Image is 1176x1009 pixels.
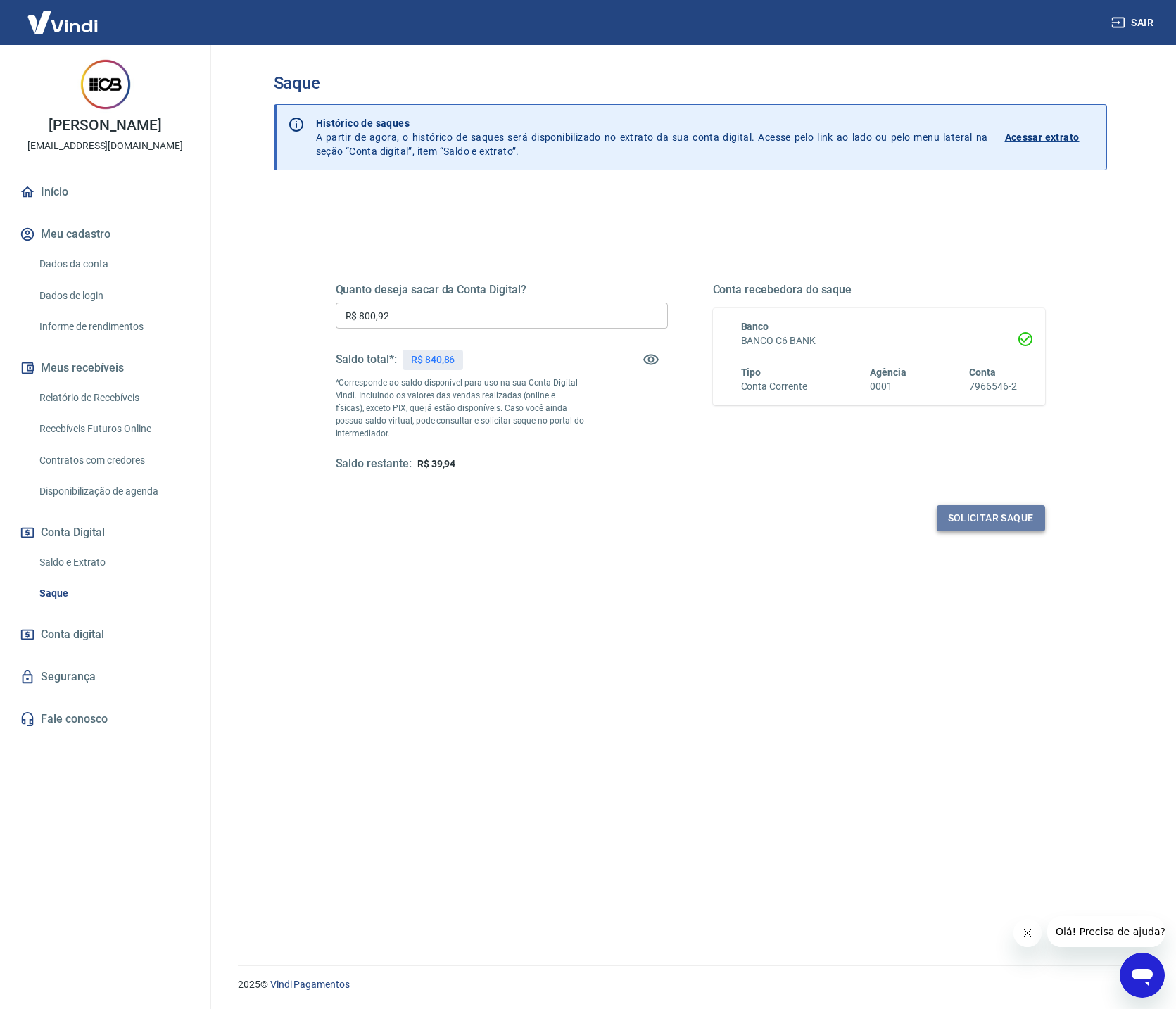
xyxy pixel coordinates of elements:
p: Histórico de saques [316,116,988,130]
a: Dados da conta [34,250,194,279]
img: Vindi [17,1,108,44]
a: Fale conosco [17,704,194,735]
a: Relatório de Recebíveis [34,383,194,412]
a: Informe de rendimentos [34,312,194,341]
button: Conta Digital [17,517,194,548]
p: [PERSON_NAME] [49,118,161,133]
a: Conta digital [17,619,194,650]
button: Solicitar saque [937,505,1045,531]
span: Olá! Precisa de ajuda? [8,10,118,21]
a: Segurança [17,661,194,692]
h5: Quanto deseja sacar da Conta Digital? [336,283,668,297]
h6: 7966546-2 [969,379,1017,394]
a: Disponibilização de agenda [34,477,194,506]
a: Vindi Pagamentos [270,979,350,990]
a: Saque [34,579,194,608]
a: Início [17,177,194,208]
h5: Saldo total*: [336,353,397,367]
a: Saldo e Extrato [34,548,194,577]
span: R$ 39,94 [417,458,456,469]
h6: 0001 [870,379,906,394]
img: 86e8ddef-8aa9-4782-86f5-1d1706c18aee.jpeg [77,56,134,113]
h6: BANCO C6 BANK [741,334,1017,348]
button: Meus recebíveis [17,353,194,383]
button: Sair [1108,10,1159,36]
span: Conta digital [41,625,104,645]
iframe: Mensagem da empresa [1047,916,1165,947]
p: Acessar extrato [1005,130,1080,144]
h6: Conta Corrente [741,379,807,394]
p: [EMAIL_ADDRESS][DOMAIN_NAME] [27,139,183,153]
a: Acessar extrato [1005,116,1095,158]
span: Conta [969,367,996,378]
a: Recebíveis Futuros Online [34,414,194,443]
span: Agência [870,367,906,378]
h5: Conta recebedora do saque [713,283,1045,297]
h5: Saldo restante: [336,457,412,471]
a: Dados de login [34,281,194,310]
h3: Saque [274,73,1107,93]
button: Meu cadastro [17,219,194,250]
iframe: Botão para abrir a janela de mensagens [1120,953,1165,998]
span: Banco [741,321,769,332]
p: A partir de agora, o histórico de saques será disponibilizado no extrato da sua conta digital. Ac... [316,116,988,158]
iframe: Fechar mensagem [1013,919,1042,947]
a: Contratos com credores [34,446,194,475]
p: 2025 © [238,977,1142,992]
p: R$ 840,86 [411,353,455,367]
p: *Corresponde ao saldo disponível para uso na sua Conta Digital Vindi. Incluindo os valores das ve... [336,376,585,440]
span: Tipo [741,367,761,378]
